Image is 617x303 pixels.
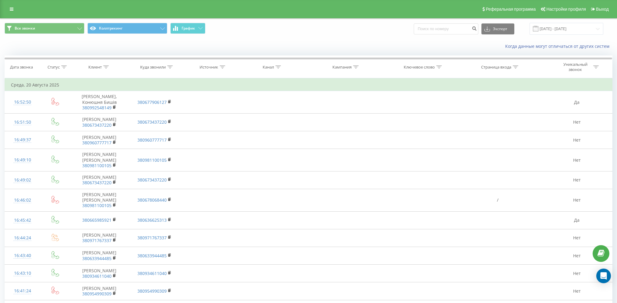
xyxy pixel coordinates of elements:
a: 380981100105 [82,203,112,208]
div: 16:49:37 [11,134,34,146]
td: [PERSON_NAME]⁩ [71,265,128,282]
div: 16:43:10 [11,267,34,279]
a: 380673437220 [137,119,167,125]
div: Ключевое слово [404,65,435,70]
span: Все звонки [15,26,35,31]
div: 16:43:40 [11,250,34,262]
td: Нет [542,229,612,247]
div: 16:49:02 [11,174,34,186]
div: 16:52:50 [11,96,34,108]
td: Нет [542,131,612,149]
a: 380971767337 [82,238,112,243]
a: 380960777717 [137,137,167,143]
td: [PERSON_NAME] [71,247,128,265]
div: 16:41:24 [11,285,34,297]
div: 16:45:42 [11,214,34,226]
td: Нет [542,247,612,265]
a: 380636625313 [137,217,167,223]
a: 380981100105 [137,157,167,163]
td: Нет [542,113,612,131]
div: 16:51:50 [11,116,34,128]
a: 380954990309 [137,288,167,294]
a: 380934611040 [137,270,167,276]
div: Дата звонка [10,65,33,70]
a: 380673437220 [82,122,112,128]
div: 16:44:24 [11,232,34,244]
a: 380960777717 [82,140,112,146]
button: Экспорт [481,23,514,34]
a: 380665985921 [82,217,112,223]
a: 380633944485 [82,255,112,261]
div: Куда звонили [140,65,166,70]
td: [PERSON_NAME] [PERSON_NAME] [71,189,128,212]
td: Нет [542,282,612,300]
a: Когда данные могут отличаться от других систем [505,43,612,49]
div: Страница входа [481,65,511,70]
input: Поиск по номеру [414,23,478,34]
td: Среда, 20 Августа 2025 [5,79,612,91]
span: Настройки профиля [546,7,586,12]
td: Да [542,91,612,114]
td: Нет [542,189,612,212]
a: 380673437220 [82,180,112,185]
a: 380934611040 [82,273,112,279]
a: 380678068440 [137,197,167,203]
td: / [454,189,542,212]
td: [PERSON_NAME] [71,229,128,247]
span: График [182,26,195,30]
td: [PERSON_NAME], Конюшня Бишів [71,91,128,114]
a: 380971767337 [137,235,167,241]
div: Уникальный звонок [559,62,592,72]
td: Нет [542,149,612,171]
a: 380992548149 [82,105,112,111]
td: Да [542,211,612,229]
td: [PERSON_NAME] [71,131,128,149]
button: Все звонки [5,23,84,34]
td: [PERSON_NAME] [PERSON_NAME] [71,149,128,171]
a: 380677906127 [137,99,167,105]
div: 16:46:02 [11,194,34,206]
div: Клиент [88,65,102,70]
div: Канал [263,65,274,70]
td: Нет [542,265,612,282]
td: [PERSON_NAME] [71,113,128,131]
a: 380673437220 [137,177,167,183]
div: Кампания [332,65,352,70]
div: 16:49:10 [11,154,34,166]
span: Выход [596,7,609,12]
a: 380981100105 [82,163,112,168]
div: Open Intercom Messenger [596,269,611,283]
a: 380954990309 [82,291,112,297]
div: Статус [48,65,60,70]
td: [PERSON_NAME] [71,171,128,189]
span: Реферальная программа [486,7,536,12]
td: [PERSON_NAME] [71,282,128,300]
button: Коллтрекинг [87,23,167,34]
div: Источник [200,65,218,70]
td: Нет [542,171,612,189]
button: График [170,23,205,34]
a: 380633944485 [137,253,167,259]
